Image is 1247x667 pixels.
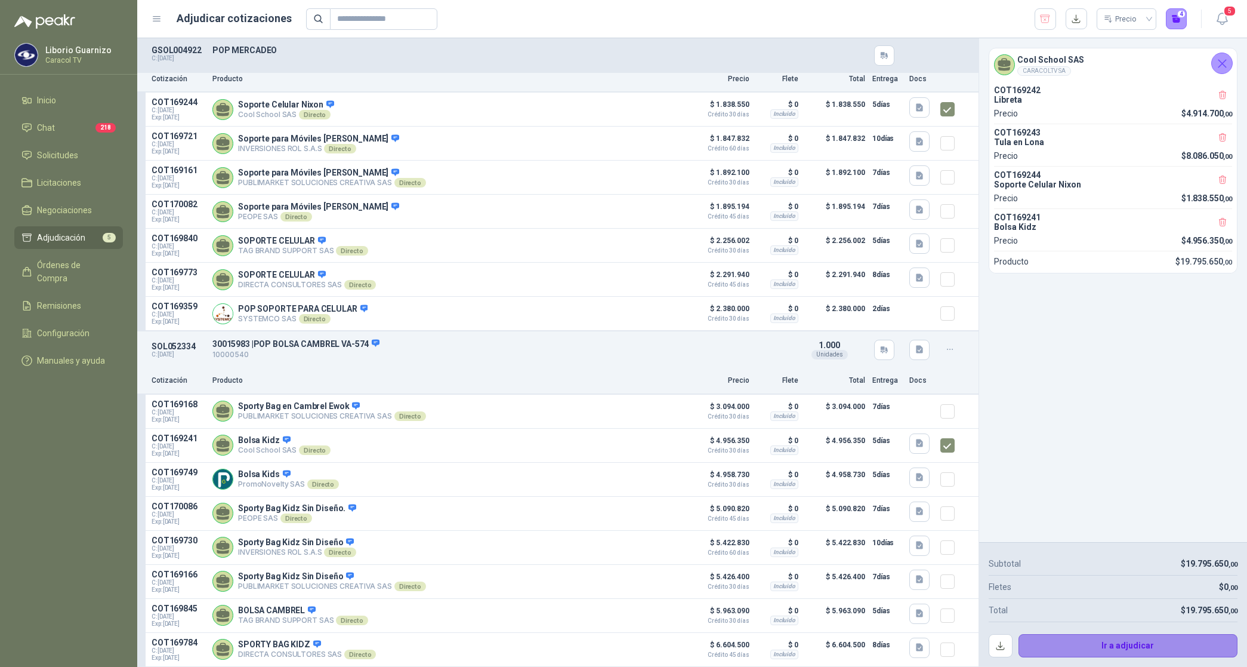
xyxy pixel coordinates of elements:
[37,176,81,189] span: Licitaciones
[757,233,798,248] p: $ 0
[1223,259,1232,266] span: ,00
[152,502,205,511] p: COT170086
[1211,8,1233,30] button: 5
[238,503,356,514] p: Sporty Bag Kidz Sin Diseño.
[1175,255,1232,268] p: $
[757,97,798,112] p: $ 0
[324,548,356,557] div: Directo
[1186,559,1237,568] span: 19.795.650
[152,654,205,662] span: Exp: [DATE]
[1181,557,1237,570] p: $
[690,536,749,556] p: $ 5.422.830
[770,582,798,591] div: Incluido
[872,604,902,618] p: 5 días
[805,233,865,257] p: $ 2.256.002
[152,233,205,243] p: COT169840
[152,484,205,491] span: Exp: [DATE]
[152,55,205,62] p: C: [DATE]
[238,134,399,145] p: Soporte para Móviles [PERSON_NAME]
[805,73,865,85] p: Total
[1223,110,1232,118] span: ,00
[238,435,331,446] p: Bolsa Kidz
[872,268,902,282] p: 8 días
[152,45,205,55] p: GSOL004922
[1229,607,1237,615] span: ,00
[690,399,749,420] p: $ 3.094.000
[770,650,798,659] div: Incluido
[238,236,368,247] p: SOPORTE CELULAR
[1017,66,1071,76] div: CARACOLTV SA
[690,618,749,624] span: Crédito 30 días
[994,95,1232,104] p: Libreta
[770,279,798,289] div: Incluido
[238,144,399,153] p: INVERSIONES ROL S.A.S
[299,314,331,324] div: Directo
[770,616,798,625] div: Incluido
[152,545,205,552] span: C: [DATE]
[238,605,368,616] p: BOLSA CAMBREL
[238,270,376,281] p: SOPORTE CELULAR
[152,107,205,114] span: C: [DATE]
[1219,580,1237,594] p: $
[152,468,205,477] p: COT169749
[989,557,1021,570] p: Subtotal
[757,199,798,214] p: $ 0
[152,148,205,155] span: Exp: [DATE]
[770,109,798,119] div: Incluido
[280,514,312,523] div: Directo
[690,73,749,85] p: Precio
[1181,192,1232,205] p: $
[872,399,902,414] p: 7 días
[989,580,1011,594] p: Fletes
[103,233,116,242] span: 5
[1223,5,1236,17] span: 5
[14,199,123,222] a: Negociaciones
[811,350,848,359] div: Unidades
[14,226,123,249] a: Adjudicación5
[299,110,331,119] div: Directo
[872,375,902,386] p: Entrega
[307,479,339,489] div: Directo
[1186,109,1232,118] span: 4.914.700
[14,294,123,317] a: Remisiones
[805,638,865,662] p: $ 6.604.500
[1223,153,1232,161] span: ,00
[238,246,368,256] p: TAG BRAND SUPPORT SAS
[805,399,865,423] p: $ 3.094.000
[95,123,116,133] span: 218
[14,116,123,139] a: Chat218
[152,570,205,579] p: COT169166
[872,468,902,482] p: 5 días
[152,450,205,457] span: Exp: [DATE]
[37,327,89,340] span: Configuración
[238,640,376,650] p: SPORTY BAG KIDZ
[14,14,75,29] img: Logo peakr
[872,199,902,214] p: 7 días
[757,434,798,448] p: $ 0
[238,202,399,213] p: Soporte para Móviles [PERSON_NAME]
[238,582,426,591] p: PUBLIMARKET SOLUCIONES CREATIVA SAS
[690,180,749,186] span: Crédito 30 días
[238,537,356,548] p: Sporty Bag Kidz Sin Diseño
[994,255,1029,268] p: Producto
[152,165,205,175] p: COT169161
[1186,236,1232,245] span: 4.956.350
[994,137,1232,147] p: Tula en Lona
[152,284,205,291] span: Exp: [DATE]
[872,73,902,85] p: Entrega
[994,222,1232,232] p: Bolsa Kidz
[989,604,1008,617] p: Total
[14,349,123,372] a: Manuales y ayuda
[238,469,339,480] p: Bolsa Kids
[238,445,331,455] p: Cool School SAS
[238,280,376,290] p: DIRECTA CONSULTORES SAS
[212,45,792,55] p: POP MERCADEO
[757,73,798,85] p: Flete
[238,514,356,523] p: PEOPE SAS
[690,414,749,420] span: Crédito 30 días
[1186,193,1232,203] span: 1.838.550
[37,231,85,244] span: Adjudicación
[152,579,205,586] span: C: [DATE]
[690,604,749,624] p: $ 5.963.090
[238,479,339,489] p: PromoNovelty SAS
